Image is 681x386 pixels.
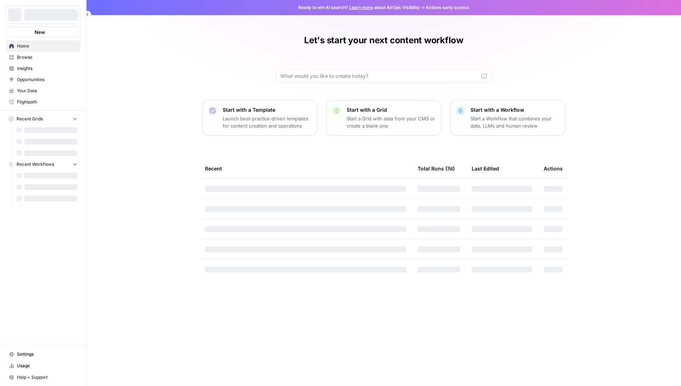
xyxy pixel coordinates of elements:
span: Insights [17,65,77,72]
a: Flightpath [6,96,80,108]
p: Start with a Grid [347,106,435,114]
div: Recent [205,159,406,178]
a: Home [6,40,80,52]
p: Start a Grid with data from your CMS or create a blank one [347,115,435,129]
span: New [35,28,45,36]
button: Help + Support [6,372,80,383]
button: Start with a TemplateLaunch best-practice driven templates for content creation and operations [202,100,317,136]
p: Start with a Template [223,106,311,114]
div: Actions [544,159,563,178]
span: Opportunities [17,76,77,83]
p: Start a Workflow that combines your data, LLMs and human review [471,115,559,129]
a: Opportunities [6,74,80,85]
span: Recent Workflows [17,161,54,168]
div: Total Runs (7d) [418,159,455,178]
span: Settings [17,351,77,358]
span: Help + Support [17,374,77,381]
p: Start with a Workflow [471,106,559,114]
button: Recent Grids [6,114,80,124]
button: Recent Workflows [6,159,80,170]
span: Your Data [17,88,77,94]
span: Flightpath [17,99,77,105]
input: What would you like to create today? [280,72,479,80]
span: Ready to win AI search? about AirOps Visibility [298,4,420,11]
a: Usage [6,360,80,372]
span: Recent Grids [17,116,43,122]
button: New [6,27,80,37]
a: Learn more [349,5,373,10]
a: Insights [6,63,80,74]
span: Home [17,43,77,49]
a: Your Data [6,85,80,97]
div: Last Edited [472,159,499,178]
span: Usage [17,363,77,369]
a: Browse [6,52,80,63]
a: Settings [6,349,80,360]
button: Start with a GridStart a Grid with data from your CMS or create a blank one [326,100,441,136]
span: Actions early access [426,4,469,11]
h1: Let's start your next content workflow [304,35,463,46]
p: Launch best-practice driven templates for content creation and operations [223,115,311,129]
span: Browse [17,54,77,61]
button: Start with a WorkflowStart a Workflow that combines your data, LLMs and human review [450,100,565,136]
